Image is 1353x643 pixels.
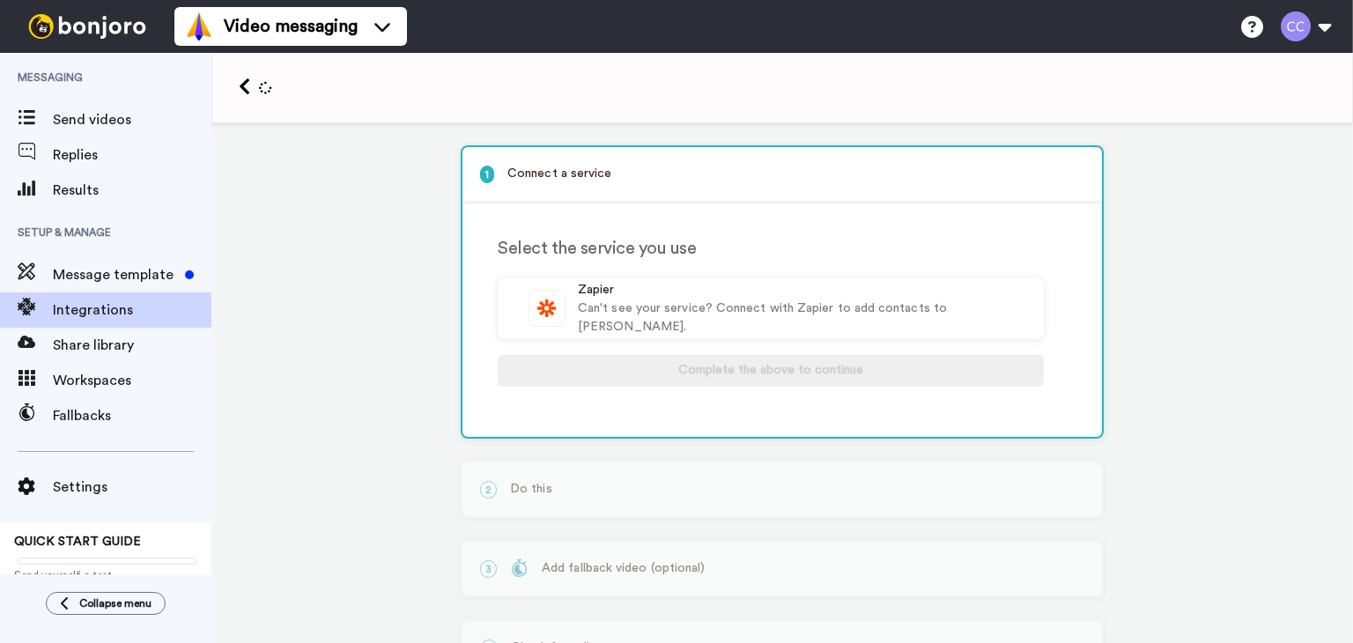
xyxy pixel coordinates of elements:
[224,14,358,39] span: Video messaging
[79,596,152,610] span: Collapse menu
[185,12,213,41] img: vm-color.svg
[480,166,494,183] span: 1
[480,165,1084,183] p: Connect a service
[498,277,1044,339] a: ZapierCan't see your service? Connect with Zapier to add contacts to [PERSON_NAME].
[53,180,211,201] span: Results
[578,299,1025,336] div: Can't see your service? Connect with Zapier to add contacts to [PERSON_NAME].
[14,536,141,548] span: QUICK START GUIDE
[21,14,153,39] img: bj-logo-header-white.svg
[53,370,211,391] span: Workspaces
[53,335,211,356] span: Share library
[53,405,211,426] span: Fallbacks
[46,592,166,615] button: Collapse menu
[14,568,197,582] span: Send yourself a test
[498,355,1044,387] button: Complete the above to continue
[53,144,211,166] span: Replies
[529,291,565,326] img: logo_zapier.svg
[53,109,211,130] span: Send videos
[53,264,178,285] span: Message template
[498,235,1044,262] div: Select the service you use
[578,281,1025,299] div: Zapier
[53,477,211,498] span: Settings
[53,299,211,321] span: Integrations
